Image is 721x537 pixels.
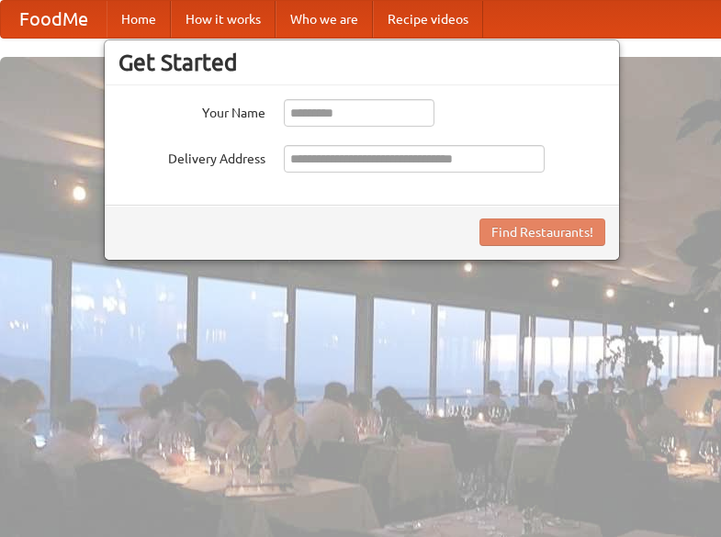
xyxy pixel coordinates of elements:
[479,218,605,246] button: Find Restaurants!
[171,1,276,38] a: How it works
[118,49,605,76] h3: Get Started
[118,99,265,122] label: Your Name
[118,145,265,168] label: Delivery Address
[373,1,483,38] a: Recipe videos
[107,1,171,38] a: Home
[1,1,107,38] a: FoodMe
[276,1,373,38] a: Who we are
